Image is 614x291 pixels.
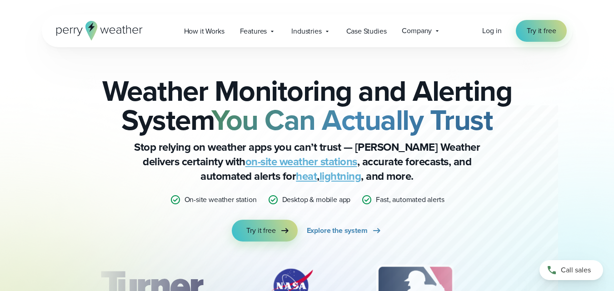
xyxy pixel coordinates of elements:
[516,20,567,42] a: Try it free
[87,76,527,134] h2: Weather Monitoring and Alerting System
[527,25,556,36] span: Try it free
[291,26,321,37] span: Industries
[240,26,267,37] span: Features
[232,220,297,242] a: Try it free
[211,99,493,141] strong: You Can Actually Trust
[482,25,501,36] a: Log in
[319,168,361,184] a: lightning
[539,260,603,280] a: Call sales
[307,225,368,236] span: Explore the system
[282,194,351,205] p: Desktop & mobile app
[176,22,232,40] a: How it Works
[185,194,257,205] p: On-site weather station
[246,225,275,236] span: Try it free
[245,153,357,170] a: on-site weather stations
[346,26,387,37] span: Case Studies
[125,140,489,183] p: Stop relying on weather apps you can’t trust — [PERSON_NAME] Weather delivers certainty with , ac...
[184,26,225,37] span: How it Works
[376,194,444,205] p: Fast, automated alerts
[307,220,382,242] a: Explore the system
[561,265,591,276] span: Call sales
[402,25,432,36] span: Company
[296,168,317,184] a: heat
[339,22,394,40] a: Case Studies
